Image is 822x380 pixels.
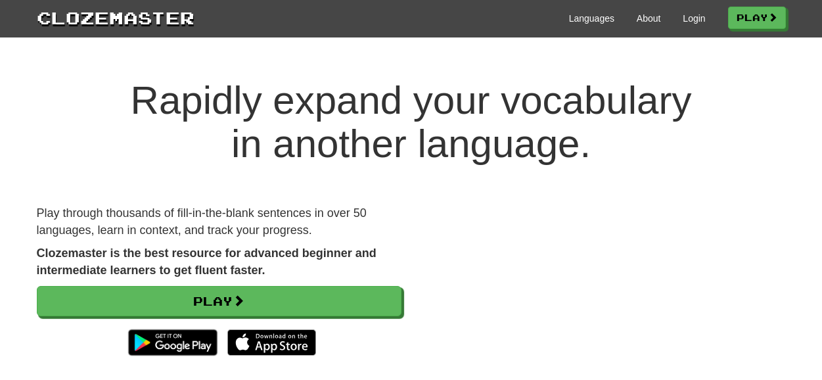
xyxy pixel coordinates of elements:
[227,329,316,356] img: Download_on_the_App_Store_Badge_US-UK_135x40-25178aeef6eb6b83b96f5f2d004eda3bffbb37122de64afbaef7...
[37,247,377,277] strong: Clozemaster is the best resource for advanced beginner and intermediate learners to get fluent fa...
[37,286,401,316] a: Play
[569,12,614,25] a: Languages
[728,7,786,29] a: Play
[122,323,223,362] img: Get it on Google Play
[37,5,194,30] a: Clozemaster
[683,12,705,25] a: Login
[37,205,401,239] p: Play through thousands of fill-in-the-blank sentences in over 50 languages, learn in context, and...
[637,12,661,25] a: About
